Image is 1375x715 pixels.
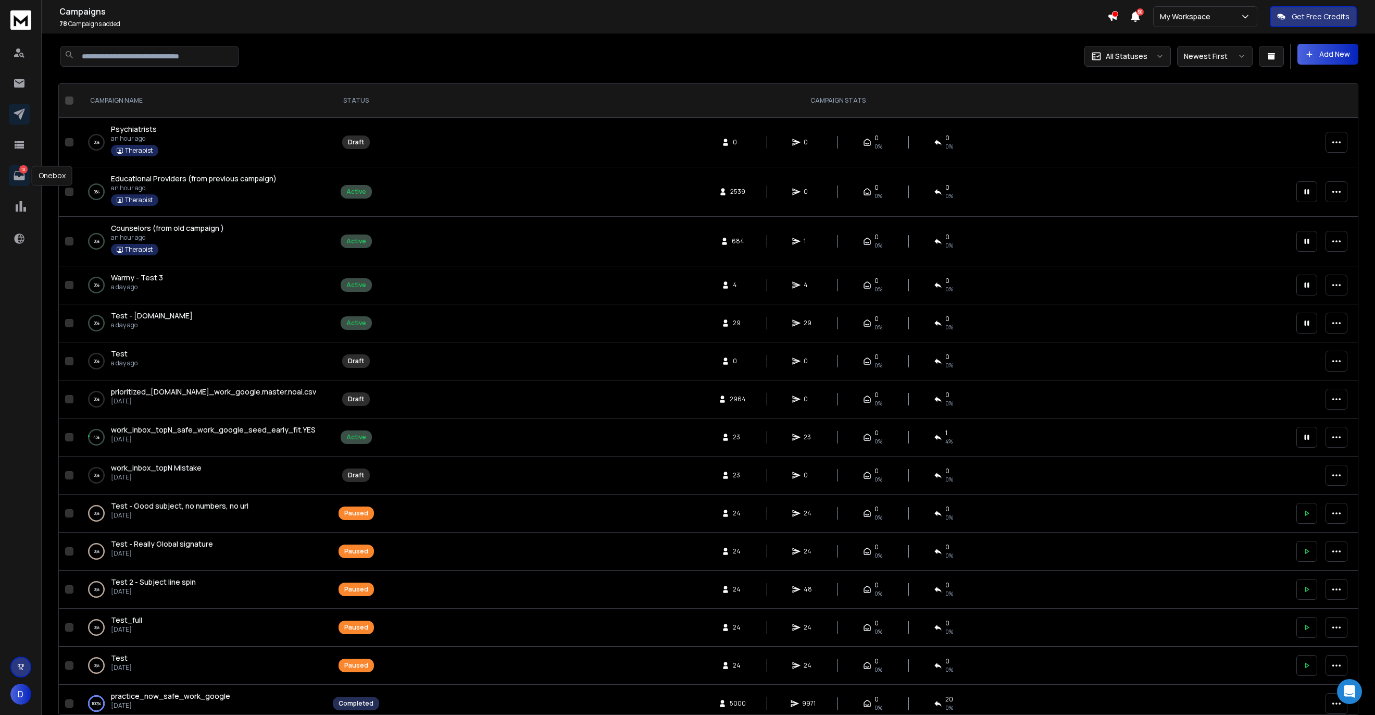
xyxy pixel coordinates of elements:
[945,665,953,674] span: 0 %
[111,223,224,233] a: Counselors (from old campaign )
[111,134,158,143] p: an hour ago
[945,437,953,446] span: 4 %
[125,146,153,155] p: Therapist
[344,585,368,594] div: Paused
[94,546,99,557] p: 0 %
[733,547,743,556] span: 24
[945,391,949,399] span: 0
[804,509,814,517] span: 24
[874,285,882,293] span: 0%
[346,433,366,441] div: Active
[111,653,128,663] a: Test
[348,138,364,146] div: Draft
[945,241,953,250] span: 0 %
[874,704,882,712] span: 0%
[111,425,316,435] a: work_inbox_topN_safe_work_google_seed_early_fit.YES
[874,391,879,399] span: 0
[874,134,879,142] span: 0
[346,188,366,196] div: Active
[804,138,814,146] span: 0
[945,695,953,704] span: 20
[733,661,743,670] span: 24
[19,165,28,174] p: 10
[94,584,99,595] p: 0 %
[111,691,230,701] a: practice_now_safe_work_google
[1270,6,1357,27] button: Get Free Credits
[125,196,153,204] p: Therapist
[804,281,814,289] span: 4
[945,399,953,408] span: 0%
[346,281,366,289] div: Active
[78,266,327,304] td: 0%Warmy - Test 3a day ago
[10,684,31,705] span: D
[874,475,882,484] span: 0%
[874,241,882,250] span: 0%
[348,395,364,403] div: Draft
[93,432,99,442] p: 4 %
[78,84,327,118] th: CAMPAIGN NAME
[874,353,879,361] span: 0
[78,342,327,380] td: 0%Testa day ago
[733,357,743,365] span: 0
[733,281,743,289] span: 4
[111,435,316,443] p: [DATE]
[945,233,949,241] span: 0
[733,509,743,517] span: 24
[344,547,368,556] div: Paused
[111,387,316,397] span: prioritized_[DOMAIN_NAME]_work_google.master.noai.csv
[94,660,99,671] p: 0 %
[111,233,224,242] p: an hour ago
[59,20,1107,28] p: Campaigns added
[111,463,202,473] a: work_inbox_topN Mistake
[111,463,202,473] span: work_inbox_topN Mistake
[804,357,814,365] span: 0
[346,237,366,245] div: Active
[111,311,193,321] a: Test - [DOMAIN_NAME]
[945,429,947,437] span: 1
[804,471,814,479] span: 0
[78,380,327,418] td: 0%prioritized_[DOMAIN_NAME]_work_google.master.noai.csv[DATE]
[804,547,814,556] span: 24
[804,395,814,403] span: 0
[111,174,277,184] a: Educational Providers (from previous campaign)
[730,395,746,403] span: 2964
[59,19,67,28] span: 78
[874,429,879,437] span: 0
[111,184,277,192] p: an hour ago
[111,359,137,367] p: a day ago
[945,543,949,551] span: 0
[111,273,163,283] a: Warmy - Test 3
[733,585,743,594] span: 24
[344,661,368,670] div: Paused
[94,187,99,197] p: 0 %
[874,505,879,513] span: 0
[874,277,879,285] span: 0
[945,513,953,522] span: 0 %
[874,619,879,627] span: 0
[78,609,327,647] td: 0%Test_full[DATE]
[874,467,879,475] span: 0
[730,188,745,196] span: 2539
[874,437,882,446] span: 0%
[874,323,882,331] span: 0%
[1136,8,1144,16] span: 50
[1297,44,1358,65] button: Add New
[874,589,882,598] span: 0%
[94,280,99,290] p: 0 %
[348,357,364,365] div: Draft
[111,539,213,549] a: Test - Really Global signature
[945,657,949,665] span: 0
[874,142,882,151] span: 0%
[874,399,882,408] span: 0%
[874,581,879,589] span: 0
[945,285,953,293] span: 0 %
[111,663,132,672] p: [DATE]
[111,549,213,558] p: [DATE]
[804,623,814,632] span: 24
[945,589,953,598] span: 0 %
[945,361,953,369] span: 0%
[874,315,879,323] span: 0
[804,585,814,594] span: 48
